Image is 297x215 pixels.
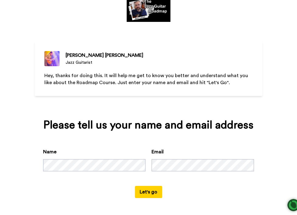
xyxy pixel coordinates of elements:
[44,51,60,66] img: Jazz Guitarist
[43,119,254,131] div: Please tell us your name and email address
[152,148,164,155] label: Email
[44,73,249,85] span: Hey, thanks for doing this. It will help me get to know you better and understand what you like a...
[135,186,162,198] button: Let's go
[66,52,143,59] div: [PERSON_NAME] [PERSON_NAME]
[66,60,143,66] div: Jazz Guitarist
[43,148,56,155] label: Name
